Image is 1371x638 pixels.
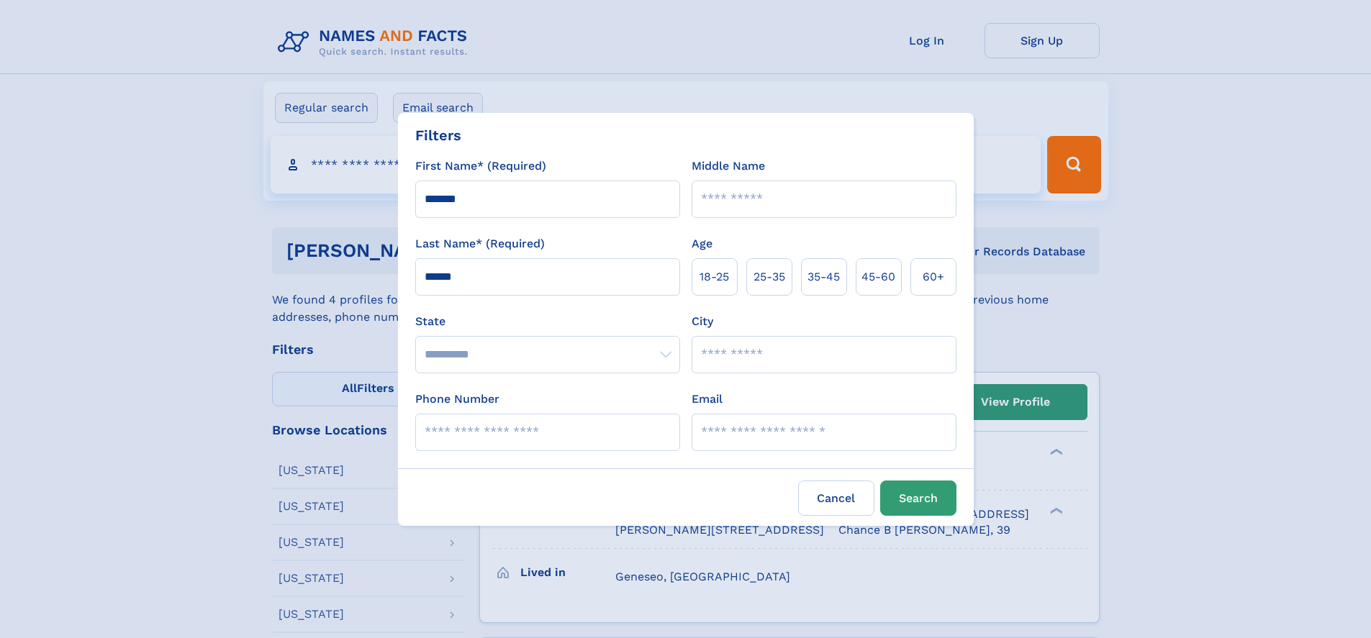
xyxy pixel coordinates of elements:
label: Age [692,235,712,252]
label: First Name* (Required) [415,158,546,175]
button: Search [880,480,956,516]
label: Phone Number [415,391,499,408]
label: Email [692,391,723,408]
label: Cancel [798,480,874,516]
label: Middle Name [692,158,765,175]
span: 45‑60 [861,268,895,286]
label: State [415,313,680,330]
label: City [692,313,713,330]
span: 60+ [923,268,944,286]
div: Filters [415,124,461,146]
span: 25‑35 [754,268,785,286]
span: 35‑45 [807,268,840,286]
label: Last Name* (Required) [415,235,545,252]
span: 18‑25 [700,268,729,286]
